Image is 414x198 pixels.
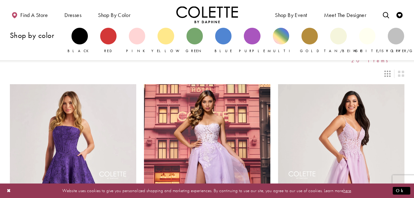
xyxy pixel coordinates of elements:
[10,6,49,23] a: Find a store
[64,12,81,18] span: Dresses
[176,6,238,23] a: Visit Home Page
[4,185,14,196] button: Close Dialog
[384,71,391,77] span: Switch layout to 3 columns
[359,28,375,54] a: White/Ivory
[10,31,65,39] h3: Shop by color
[186,48,204,53] span: Green
[187,28,203,54] a: Green
[324,48,363,53] span: Tan/Beige
[215,48,232,53] span: Blue
[381,6,391,23] a: Toggle search
[393,187,410,195] button: Submit Dialog
[268,48,294,53] span: Multi
[176,6,238,23] img: Colette by Daphne
[129,28,145,54] a: Pink
[151,48,182,53] span: Yellow
[324,12,367,18] span: Meet the designer
[322,6,368,23] a: Meet the designer
[273,6,309,23] span: Shop By Event
[63,6,83,23] span: Dresses
[398,71,404,77] span: Switch layout to 2 columns
[275,12,307,18] span: Shop By Event
[239,48,265,53] span: Purple
[98,12,130,18] span: Shop by color
[273,28,289,54] a: Multi
[388,28,404,54] a: Silver/Gray
[72,28,88,54] a: Black
[215,28,232,54] a: Blue
[395,6,404,23] a: Check Wishlist
[244,28,260,54] a: Purple
[104,48,112,53] span: Red
[301,28,318,54] a: Gold
[351,58,392,63] span: 20 items
[96,6,132,23] span: Shop by color
[6,67,408,80] div: Layout Controls
[353,48,404,53] span: White/Ivory
[44,187,370,195] p: Website uses cookies to give you personalized shopping and marketing experiences. By continuing t...
[330,28,346,54] a: Tan/Beige
[300,48,320,53] span: Gold
[20,12,48,18] span: Find a store
[100,28,117,54] a: Red
[126,48,148,53] span: Pink
[158,28,174,54] a: Yellow
[343,188,351,194] a: here
[68,48,92,53] span: Black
